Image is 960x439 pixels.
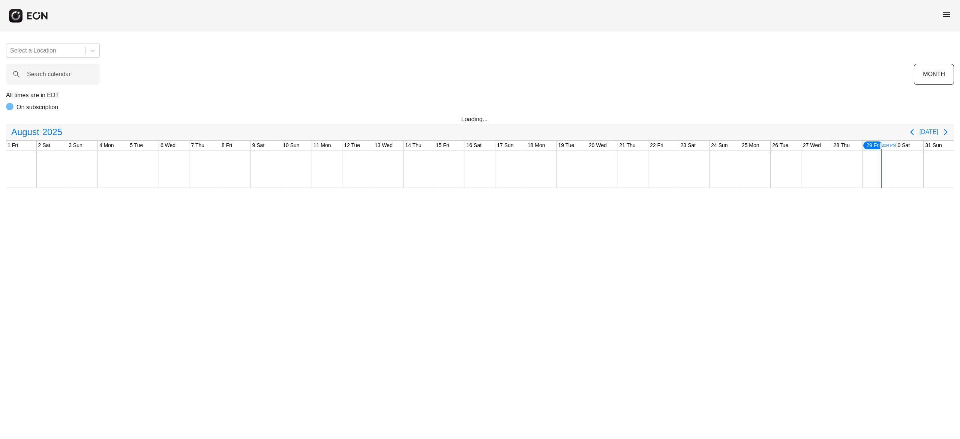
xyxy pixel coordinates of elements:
div: 8 Fri [220,141,234,150]
div: 7 Thu [189,141,206,150]
div: 31 Sun [924,141,943,150]
div: 30 Sat [893,141,911,150]
div: 19 Tue [556,141,576,150]
div: Loading... [461,115,499,124]
div: 1 Fri [6,141,19,150]
p: All times are in EDT [6,91,954,100]
span: menu [942,10,951,19]
div: 29 Fri [862,141,883,150]
div: 22 Fri [648,141,665,150]
div: 27 Wed [801,141,822,150]
div: 12 Tue [342,141,361,150]
div: 5 Tue [128,141,144,150]
div: 18 Mon [526,141,547,150]
div: 23 Sat [679,141,697,150]
div: 15 Fri [434,141,451,150]
div: 3 Sun [67,141,84,150]
button: Next page [938,125,953,140]
button: August2025 [7,125,67,140]
div: 21 Thu [618,141,637,150]
p: On subscription [16,103,58,112]
div: 20 Wed [587,141,608,150]
label: Search calendar [27,70,71,79]
button: Previous page [904,125,919,140]
span: 2025 [41,125,64,140]
div: 9 Sat [251,141,266,150]
div: 25 Mon [740,141,761,150]
div: 14 Thu [404,141,423,150]
div: 2 Sat [37,141,52,150]
span: August [10,125,41,140]
div: 10 Sun [281,141,301,150]
div: 16 Sat [465,141,483,150]
div: 17 Sun [495,141,515,150]
div: 11 Mon [312,141,333,150]
div: 28 Thu [832,141,851,150]
div: 4 Mon [98,141,115,150]
button: [DATE] [919,125,938,139]
div: 6 Wed [159,141,177,150]
div: 13 Wed [373,141,394,150]
button: MONTH [914,64,954,85]
div: 26 Tue [771,141,790,150]
div: 24 Sun [709,141,729,150]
